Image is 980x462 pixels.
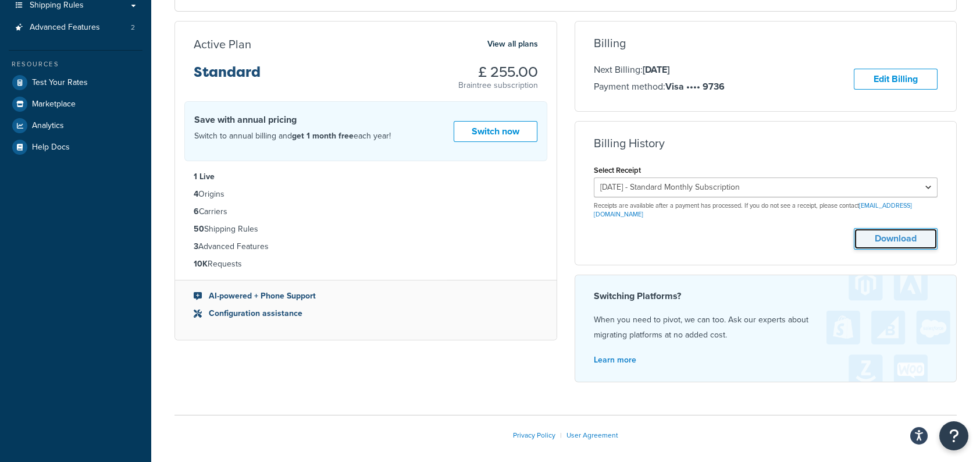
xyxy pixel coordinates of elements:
span: Marketplace [32,99,76,109]
a: Test Your Rates [9,72,142,93]
button: Open Resource Center [939,421,968,450]
button: Download [854,228,938,250]
p: Switch to annual billing and each year! [194,129,391,144]
span: Analytics [32,121,64,131]
p: Payment method: [594,79,725,94]
h4: Save with annual pricing [194,113,391,127]
strong: [DATE] [643,63,669,76]
li: AI-powered + Phone Support [194,290,538,303]
li: Shipping Rules [194,223,538,236]
strong: 10K [194,258,208,270]
li: Requests [194,258,538,271]
a: Switch now [454,121,537,143]
li: Configuration assistance [194,307,538,320]
a: View all plans [487,37,538,52]
span: Test Your Rates [32,78,88,88]
label: Select Receipt [594,166,641,175]
a: Advanced Features 2 [9,17,142,38]
h3: Active Plan [194,38,251,51]
span: 2 [131,23,135,33]
strong: 4 [194,188,198,200]
strong: 1 Live [194,170,215,183]
p: Braintree subscription [458,80,538,91]
li: Advanced Features [9,17,142,38]
a: Edit Billing [854,69,938,90]
span: Advanced Features [30,23,100,33]
a: [EMAIL_ADDRESS][DOMAIN_NAME] [594,201,912,219]
strong: 3 [194,240,198,253]
p: Next Billing: [594,62,725,77]
span: Help Docs [32,143,70,152]
span: | [560,430,562,440]
a: Privacy Policy [513,430,555,440]
li: Carriers [194,205,538,218]
span: Shipping Rules [30,1,84,10]
li: Advanced Features [194,240,538,253]
h4: Switching Platforms? [594,289,938,303]
p: When you need to pivot, we can too. Ask our experts about migrating platforms at no added cost. [594,312,938,343]
h3: Billing History [594,137,665,150]
strong: 50 [194,223,204,235]
a: Help Docs [9,137,142,158]
strong: 6 [194,205,199,218]
div: Resources [9,59,142,69]
a: Learn more [594,354,636,366]
strong: Visa •••• 9736 [665,80,725,93]
a: Marketplace [9,94,142,115]
h3: Billing [594,37,626,49]
h3: Standard [194,65,261,89]
li: Origins [194,188,538,201]
strong: get 1 month free [292,130,354,142]
a: User Agreement [566,430,618,440]
h3: £ 255.00 [458,65,538,80]
p: Receipts are available after a payment has processed. If you do not see a receipt, please contact [594,201,938,219]
a: Analytics [9,115,142,136]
